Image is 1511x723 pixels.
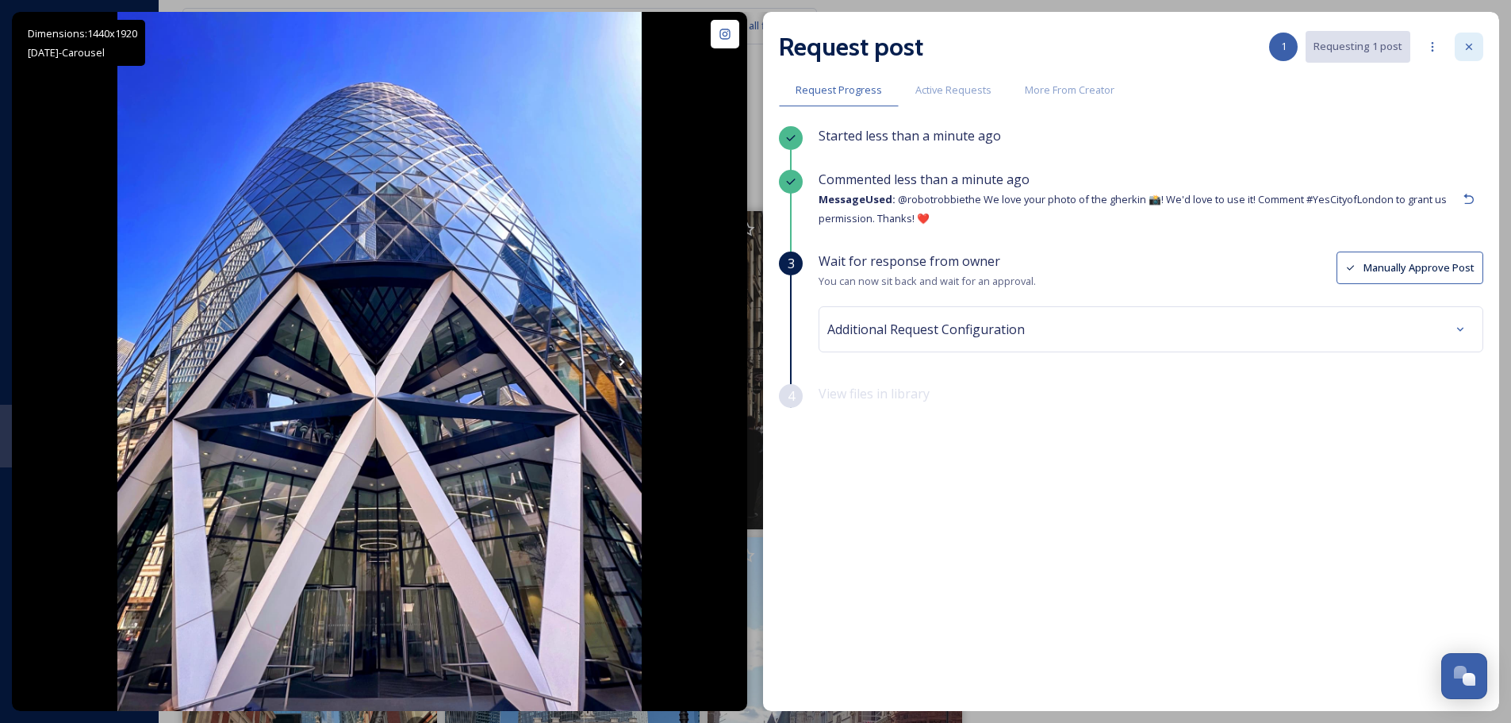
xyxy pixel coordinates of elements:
span: View files in library [819,385,930,402]
span: Dimensions: 1440 x 1920 [28,26,137,40]
span: Started less than a minute ago [819,127,1001,144]
button: Open Chat [1441,653,1487,699]
span: You can now sit back and wait for an approval. [819,274,1036,288]
span: 3 [788,254,795,273]
span: 4 [788,386,795,406]
img: 🇬🇧 Back in London, a familiar sight... #london #londonlookup #londonviews #cityviews #cityoflondo... [117,12,642,711]
strong: Message Used: [819,192,895,206]
span: Request Progress [796,83,882,98]
span: 1 [1281,39,1287,54]
span: Additional Request Configuration [827,320,1025,339]
button: Manually Approve Post [1337,252,1483,284]
button: Requesting 1 post [1306,31,1410,62]
span: More From Creator [1025,83,1114,98]
span: Commented less than a minute ago [819,171,1030,188]
span: [DATE] - Carousel [28,45,105,60]
span: @robotrobbiethe We love your photo of the gherkin 📸! We'd love to use it! Comment #YesCityofLondo... [819,192,1447,225]
span: Active Requests [915,83,991,98]
span: Wait for response from owner [819,252,1000,270]
h2: Request post [779,28,923,66]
